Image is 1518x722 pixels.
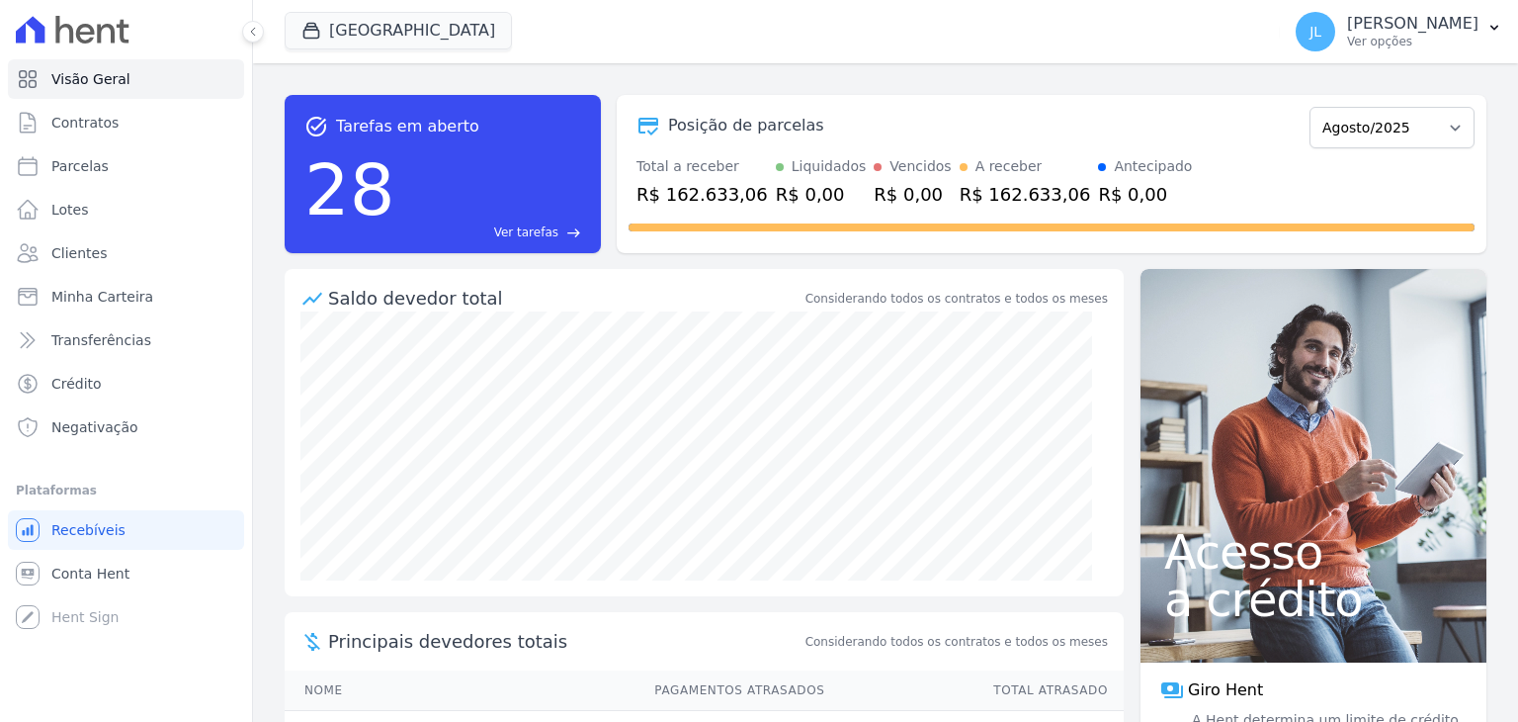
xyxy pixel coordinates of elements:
[8,233,244,273] a: Clientes
[776,181,867,208] div: R$ 0,00
[285,12,512,49] button: [GEOGRAPHIC_DATA]
[668,114,824,137] div: Posição de parcelas
[8,103,244,142] a: Contratos
[8,190,244,229] a: Lotes
[8,364,244,404] a: Crédito
[328,628,801,655] span: Principais devedores totais
[805,633,1108,651] span: Considerando todos os contratos e todos os meses
[435,671,826,711] th: Pagamentos Atrasados
[51,417,138,437] span: Negativação
[304,138,395,241] div: 28
[636,156,768,177] div: Total a receber
[1347,34,1478,49] p: Ver opções
[1347,14,1478,34] p: [PERSON_NAME]
[792,156,867,177] div: Liquidados
[1114,156,1192,177] div: Antecipado
[1098,181,1192,208] div: R$ 0,00
[1309,25,1321,39] span: JL
[304,115,328,138] span: task_alt
[8,59,244,99] a: Visão Geral
[1280,4,1518,59] button: JL [PERSON_NAME] Ver opções
[1164,528,1463,576] span: Acesso
[8,146,244,186] a: Parcelas
[960,181,1091,208] div: R$ 162.633,06
[874,181,951,208] div: R$ 0,00
[1188,678,1263,702] span: Giro Hent
[20,655,67,702] iframe: Intercom live chat
[285,671,435,711] th: Nome
[636,181,768,208] div: R$ 162.633,06
[494,224,558,241] span: Ver tarefas
[336,115,479,138] span: Tarefas em aberto
[8,277,244,316] a: Minha Carteira
[1164,576,1463,623] span: a crédito
[8,554,244,593] a: Conta Hent
[51,287,153,307] span: Minha Carteira
[825,671,1124,711] th: Total Atrasado
[51,69,130,89] span: Visão Geral
[403,224,581,241] a: Ver tarefas east
[889,156,951,177] div: Vencidos
[16,479,236,502] div: Plataformas
[51,243,107,263] span: Clientes
[8,320,244,360] a: Transferências
[51,564,129,584] span: Conta Hent
[51,200,89,220] span: Lotes
[805,290,1108,308] div: Considerando todos os contratos e todos os meses
[8,510,244,550] a: Recebíveis
[328,285,801,312] div: Saldo devedor total
[8,407,244,447] a: Negativação
[975,156,1043,177] div: A receber
[51,156,109,176] span: Parcelas
[566,226,581,240] span: east
[51,113,119,133] span: Contratos
[51,330,151,350] span: Transferências
[51,520,126,540] span: Recebíveis
[51,374,102,394] span: Crédito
